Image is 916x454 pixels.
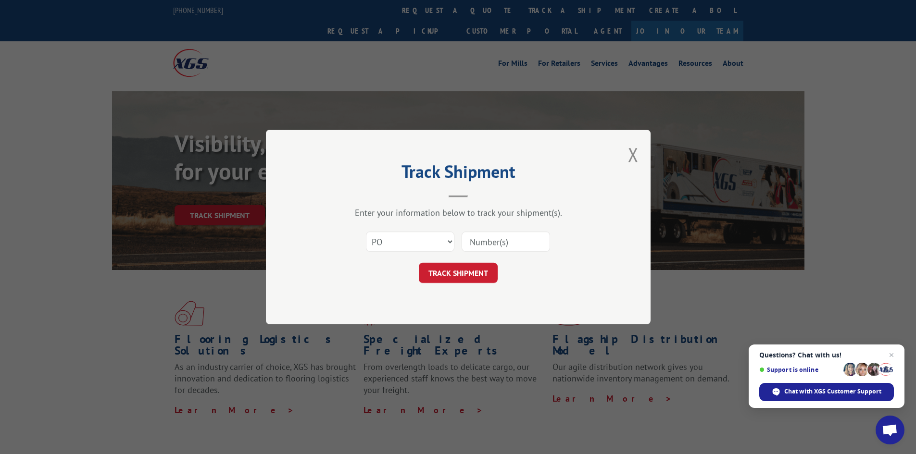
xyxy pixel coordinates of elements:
[314,165,602,183] h2: Track Shipment
[314,207,602,218] div: Enter your information below to track your shipment(s).
[759,366,840,373] span: Support is online
[886,349,897,361] span: Close chat
[462,232,550,252] input: Number(s)
[759,383,894,401] div: Chat with XGS Customer Support
[876,416,904,444] div: Open chat
[784,387,881,396] span: Chat with XGS Customer Support
[628,142,639,167] button: Close modal
[419,263,498,283] button: TRACK SHIPMENT
[759,351,894,359] span: Questions? Chat with us!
